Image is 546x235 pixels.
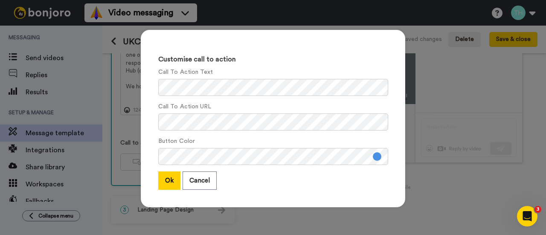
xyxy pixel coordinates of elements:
[158,102,211,111] label: Call To Action URL
[158,68,213,77] label: Call To Action Text
[517,206,537,226] iframe: Intercom live chat
[183,171,217,190] button: Cancel
[158,56,388,64] h3: Customise call to action
[534,206,541,213] span: 3
[158,171,180,190] button: Ok
[158,137,195,146] label: Button Color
